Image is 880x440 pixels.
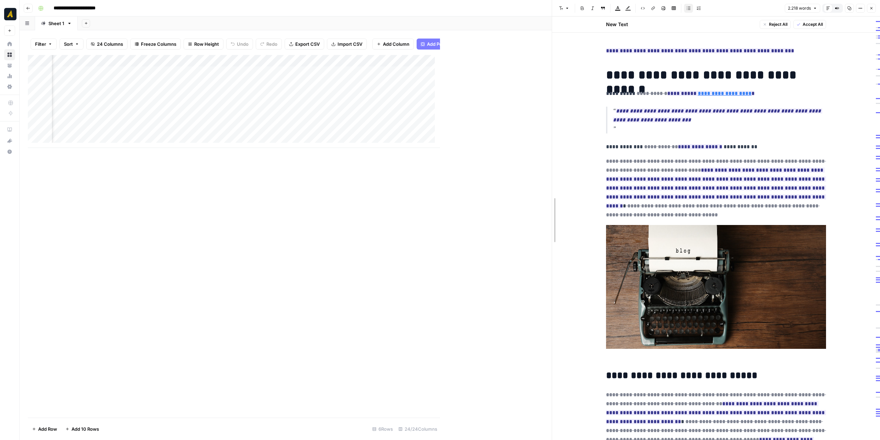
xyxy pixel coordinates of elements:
button: 24 Columns [86,39,128,50]
span: Add Column [383,41,409,47]
div: 6 Rows [370,423,396,434]
button: Add 10 Rows [61,423,103,434]
span: Filter [35,41,46,47]
span: Import CSV [338,41,362,47]
button: Row Height [184,39,223,50]
button: Undo [226,39,253,50]
span: Undo [237,41,249,47]
a: Your Data [4,60,15,71]
a: Settings [4,81,15,92]
span: Add Row [38,426,57,432]
span: Freeze Columns [141,41,176,47]
a: Usage [4,71,15,82]
button: Redo [256,39,282,50]
span: Add Power Agent [427,41,464,47]
button: What's new? [4,135,15,146]
button: Sort [59,39,84,50]
a: Browse [4,49,15,60]
button: Freeze Columns [130,39,181,50]
button: Help + Support [4,146,15,157]
button: Filter [31,39,57,50]
button: Add Row [28,423,61,434]
a: Sheet 1 [35,17,78,30]
button: Workspace: Marketers in Demand [4,6,15,23]
div: Sheet 1 [48,20,64,27]
button: Add Power Agent [417,39,469,50]
span: Row Height [194,41,219,47]
span: Export CSV [295,41,320,47]
a: Home [4,39,15,50]
div: 24/24 Columns [396,423,440,434]
a: AirOps Academy [4,124,15,135]
img: Marketers in Demand Logo [4,8,16,20]
span: Sort [64,41,73,47]
button: Import CSV [327,39,367,50]
button: Add Column [372,39,414,50]
span: Redo [266,41,277,47]
span: 24 Columns [97,41,123,47]
button: Export CSV [285,39,324,50]
span: Add 10 Rows [71,426,99,432]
